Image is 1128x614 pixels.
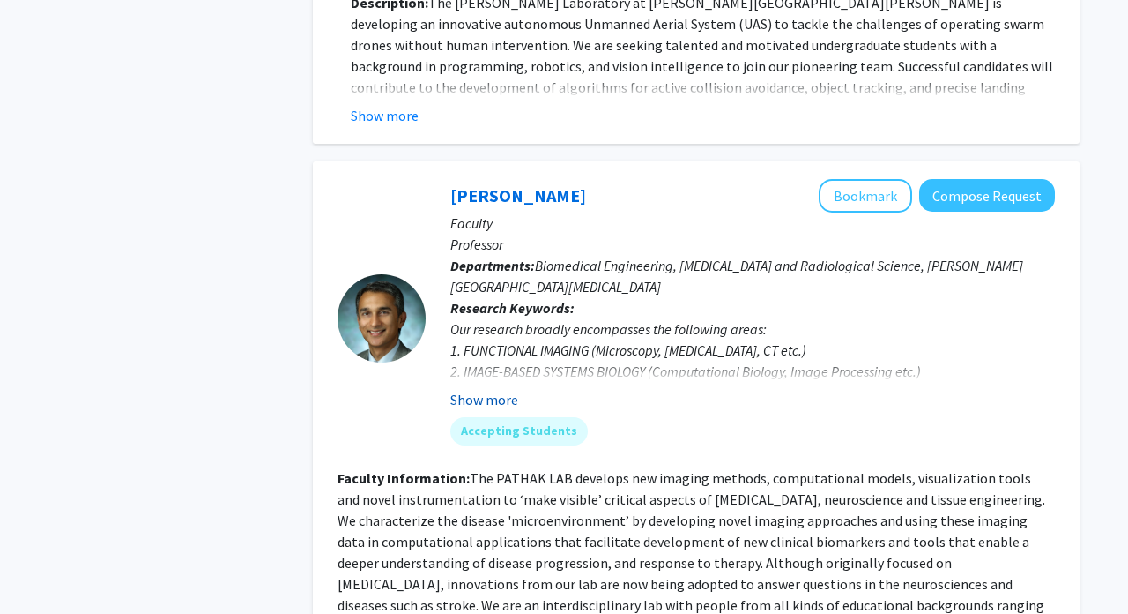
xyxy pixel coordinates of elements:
mat-chip: Accepting Students [450,417,588,446]
button: Compose Request to Arvind Pathak [919,179,1055,212]
button: Show more [450,389,518,410]
p: Faculty [450,213,1055,234]
div: Our research broadly encompasses the following areas: 1. FUNCTIONAL IMAGING (Microscopy, [MEDICAL... [450,318,1055,424]
span: Biomedical Engineering, [MEDICAL_DATA] and Radiological Science, [PERSON_NAME][GEOGRAPHIC_DATA][M... [450,257,1023,296]
button: Show more [351,105,419,126]
b: Faculty Information: [338,469,470,487]
iframe: Chat [13,535,75,601]
a: [PERSON_NAME] [450,184,586,206]
p: Professor [450,234,1055,255]
b: Departments: [450,257,535,274]
b: Research Keywords: [450,299,575,317]
button: Add Arvind Pathak to Bookmarks [819,179,912,213]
